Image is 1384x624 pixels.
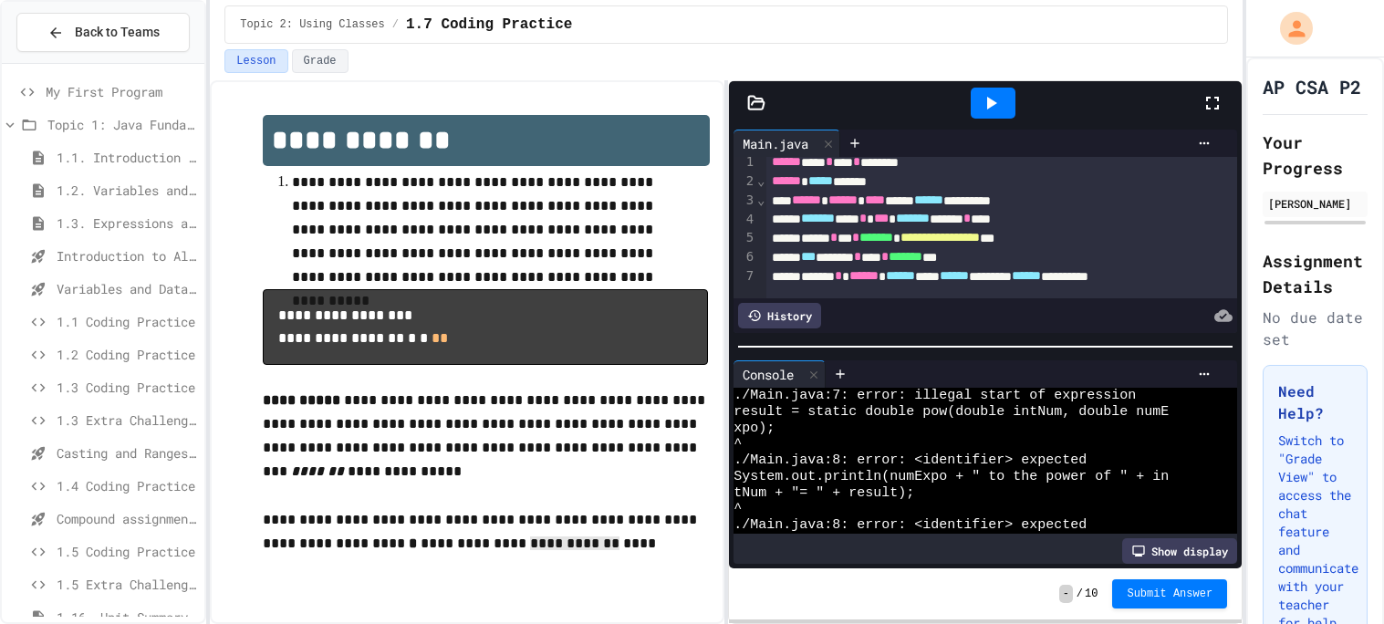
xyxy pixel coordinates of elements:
[1122,538,1237,564] div: Show display
[1278,380,1352,424] h3: Need Help?
[57,443,197,463] span: Casting and Ranges of variables - Quiz
[734,211,756,230] div: 4
[57,181,197,200] span: 1.2. Variables and Data Types
[1127,587,1212,601] span: Submit Answer
[57,246,197,265] span: Introduction to Algorithms, Programming, and Compilers
[57,542,197,561] span: 1.5 Coding Practice
[75,23,160,42] span: Back to Teams
[46,82,197,101] span: My First Program
[734,365,803,384] div: Console
[406,14,572,36] span: 1.7 Coding Practice
[734,134,817,153] div: Main.java
[240,17,384,32] span: Topic 2: Using Classes
[734,436,742,452] span: ^
[734,192,756,211] div: 3
[756,192,765,207] span: Fold line
[734,130,840,157] div: Main.java
[734,360,826,388] div: Console
[57,213,197,233] span: 1.3. Expressions and Output [New]
[292,49,349,73] button: Grade
[57,312,197,331] span: 1.1 Coding Practice
[734,452,1087,469] span: ./Main.java:8: error: <identifier> expected
[57,148,197,167] span: 1.1. Introduction to Algorithms, Programming, and Compilers
[1263,248,1368,299] h2: Assignment Details
[392,17,399,32] span: /
[57,509,197,528] span: Compound assignment operators - Quiz
[1261,7,1317,49] div: My Account
[57,378,197,397] span: 1.3 Coding Practice
[1112,579,1227,608] button: Submit Answer
[16,13,190,52] button: Back to Teams
[1263,130,1368,181] h2: Your Progress
[1077,587,1083,601] span: /
[57,476,197,495] span: 1.4 Coding Practice
[734,248,756,267] div: 6
[734,517,1087,534] span: ./Main.java:8: error: <identifier> expected
[734,388,1136,404] span: ./Main.java:7: error: illegal start of expression
[57,279,197,298] span: Variables and Data Types - Quiz
[57,575,197,594] span: 1.5 Extra Challenge Problem
[1085,587,1098,601] span: 10
[734,267,756,304] div: 7
[734,421,775,437] span: xpo);
[1263,307,1368,350] div: No due date set
[734,485,914,502] span: tNum + "= " + result);
[57,411,197,430] span: 1.3 Extra Challenge Problem
[734,404,1169,421] span: result = static double pow(double intNum, double numE
[734,229,756,248] div: 5
[738,303,821,328] div: History
[1263,74,1361,99] h1: AP CSA P2
[756,173,765,188] span: Fold line
[734,469,1169,485] span: System.out.println(numExpo + " to the power of " + in
[1268,195,1362,212] div: [PERSON_NAME]
[224,49,287,73] button: Lesson
[734,153,756,172] div: 1
[47,115,197,134] span: Topic 1: Java Fundamentals
[734,501,742,517] span: ^
[1059,585,1073,603] span: -
[734,172,756,192] div: 2
[57,345,197,364] span: 1.2 Coding Practice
